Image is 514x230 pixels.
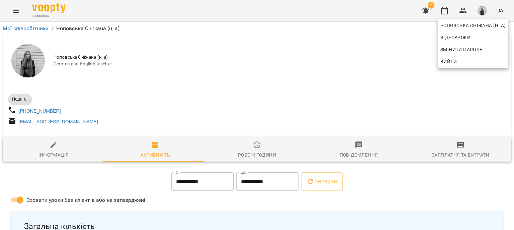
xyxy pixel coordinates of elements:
[438,56,508,68] button: Вийти
[440,21,506,30] span: Чоповська Сніжана (н, а)
[438,44,508,56] a: Змінити пароль
[440,46,506,54] span: Змінити пароль
[438,32,473,44] a: Відеоуроки
[440,58,457,66] span: Вийти
[438,19,508,32] a: Чоповська Сніжана (н, а)
[440,34,470,42] span: Відеоуроки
